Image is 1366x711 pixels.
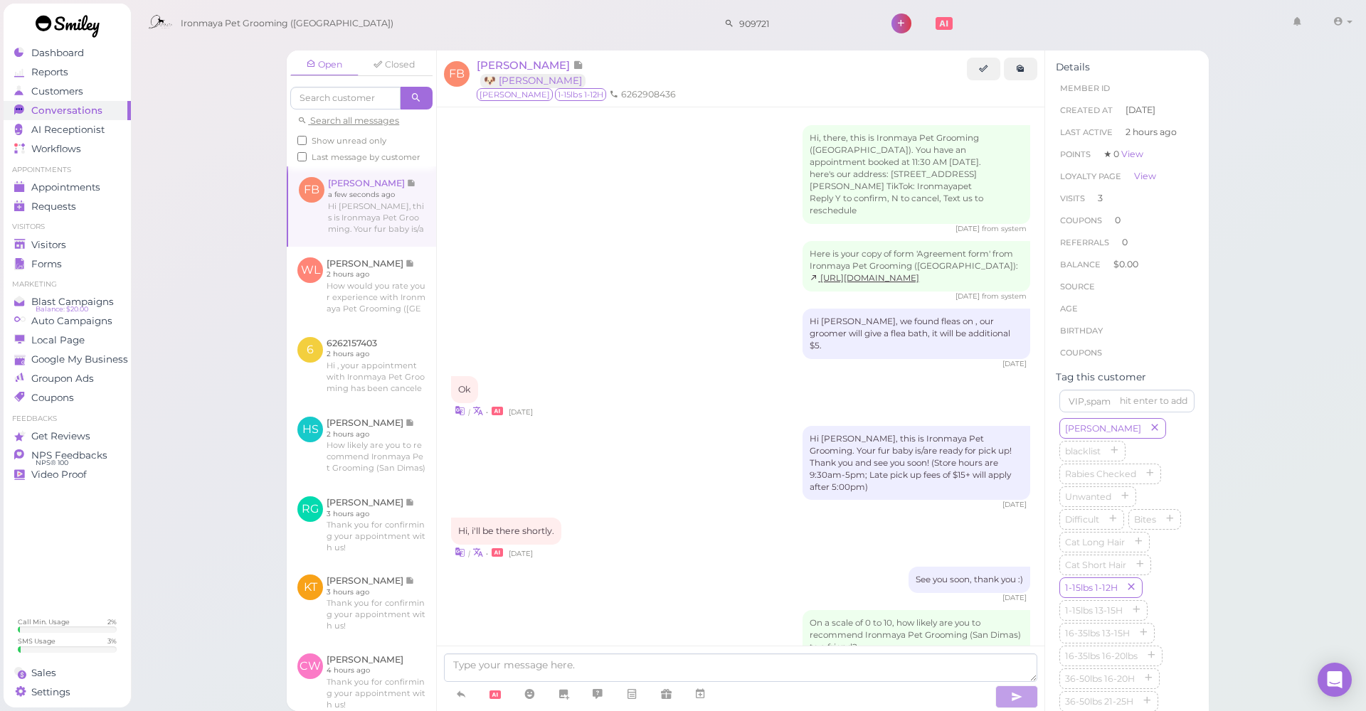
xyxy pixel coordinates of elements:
input: Search customer [290,87,401,109]
a: [URL][DOMAIN_NAME] [810,273,919,283]
div: Here is your copy of form 'Agreement form' from Ironmaya Pet Grooming ([GEOGRAPHIC_DATA]): [803,241,1030,292]
div: Details [1056,61,1198,73]
li: 3 [1056,187,1198,210]
span: Coupons [1060,348,1102,358]
span: FB [444,61,470,87]
div: On a scale of 0 to 10, how likely are you to recommend Ironmaya Pet Grooming (San Dimas) to a fri... [803,610,1030,673]
input: Show unread only [297,136,307,145]
span: ★ 0 [1103,149,1143,159]
a: Settings [4,683,131,702]
li: Visitors [4,222,131,232]
span: Coupons [1060,215,1102,225]
span: NPS® 100 [36,457,68,469]
span: Google My Business [31,353,128,365]
span: $0.00 [1113,259,1138,269]
span: 1-15lbs 1-12H [555,88,606,101]
span: Blast Campaigns [31,296,114,308]
span: 2 hours ago [1126,126,1177,139]
span: Requests [31,201,76,213]
a: Conversations [4,101,131,120]
span: Ironmaya Pet Grooming ([GEOGRAPHIC_DATA]) [181,4,393,43]
span: from system [982,292,1027,301]
span: [DATE] [1126,104,1155,117]
span: 1-15lbs 1-12H [1062,582,1121,593]
span: Points [1060,149,1091,159]
span: 06/12/2025 03:33pm [509,549,533,558]
a: Open [290,54,359,76]
a: Sales [4,663,131,683]
span: 06/12/2025 11:17am [955,224,982,233]
a: Dashboard [4,43,131,63]
a: Appointments [4,178,131,197]
i: | [468,407,470,417]
a: NPS Feedbacks NPS® 100 [4,446,131,465]
span: AI Receptionist [31,124,105,136]
a: Coupons [4,388,131,407]
div: Hi [PERSON_NAME], we found fleas on , our groomer will give a flea bath, it will be additional $5. [803,309,1030,359]
span: Settings [31,686,70,698]
li: Marketing [4,279,131,289]
span: Bites [1131,514,1159,525]
a: Video Proof [4,465,131,484]
div: hit enter to add [1120,395,1187,407]
span: Loyalty page [1060,171,1121,181]
a: Blast Campaigns Balance: $20.00 [4,292,131,311]
div: • [451,403,1030,418]
li: 0 [1056,231,1198,254]
div: SMS Usage [18,636,55,646]
div: Ok [451,376,478,403]
span: Birthday [1060,326,1103,336]
a: Get Reviews [4,427,131,446]
span: Sales [31,667,56,679]
span: NPS Feedbacks [31,449,107,461]
span: Groupon Ads [31,373,94,385]
span: Dashboard [31,47,84,59]
span: Conversations [31,105,102,117]
span: Unwanted [1062,491,1114,502]
span: Reports [31,66,68,78]
li: Feedbacks [4,414,131,424]
div: Call Min. Usage [18,617,70,626]
span: Balance [1060,260,1103,269]
a: Customers [4,82,131,101]
div: Hi [PERSON_NAME], this is Ironmaya Pet Grooming. Your fur baby is/are ready for pick up! Thank yo... [803,426,1030,501]
a: Closed [360,54,428,75]
a: Reports [4,63,131,82]
span: 06/12/2025 02:37pm [1002,500,1027,509]
a: Auto Campaigns [4,311,131,331]
div: See you soon, thank you :) [909,567,1030,593]
span: Customers [31,85,83,97]
div: Hi, there, this is Ironmaya Pet Grooming ([GEOGRAPHIC_DATA]). You have an appointment booked at 1... [803,125,1030,224]
a: View [1134,171,1156,181]
span: age [1060,304,1078,314]
div: Tag this customer [1056,371,1198,383]
input: Search customer [734,12,872,35]
span: Note [573,58,583,72]
span: Member ID [1060,83,1110,93]
span: Show unread only [312,136,386,146]
span: Balance: $20.00 [36,304,88,315]
a: View [1121,149,1143,159]
span: Referrals [1060,237,1109,247]
span: 16-35lbs 16-20lbs [1062,651,1140,661]
span: Visitors [31,239,66,251]
span: from system [982,224,1027,233]
span: 06/12/2025 12:25pm [509,407,533,417]
a: Local Page [4,331,131,350]
span: Cat Long Hair [1062,537,1128,547]
span: Forms [31,258,62,270]
a: 🐶 [PERSON_NAME] [480,74,586,87]
a: Requests [4,197,131,216]
span: Coupons [31,392,74,404]
li: 6262908436 [606,88,679,101]
a: AI Receptionist [4,120,131,139]
a: Groupon Ads [4,369,131,388]
span: Video Proof [31,469,87,481]
span: Difficult [1062,514,1102,525]
span: Auto Campaigns [31,315,112,327]
span: Created At [1060,105,1113,115]
span: [PERSON_NAME] [477,58,573,72]
a: Search all messages [297,115,399,126]
span: [PERSON_NAME] [477,88,553,101]
a: Google My Business [4,350,131,369]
